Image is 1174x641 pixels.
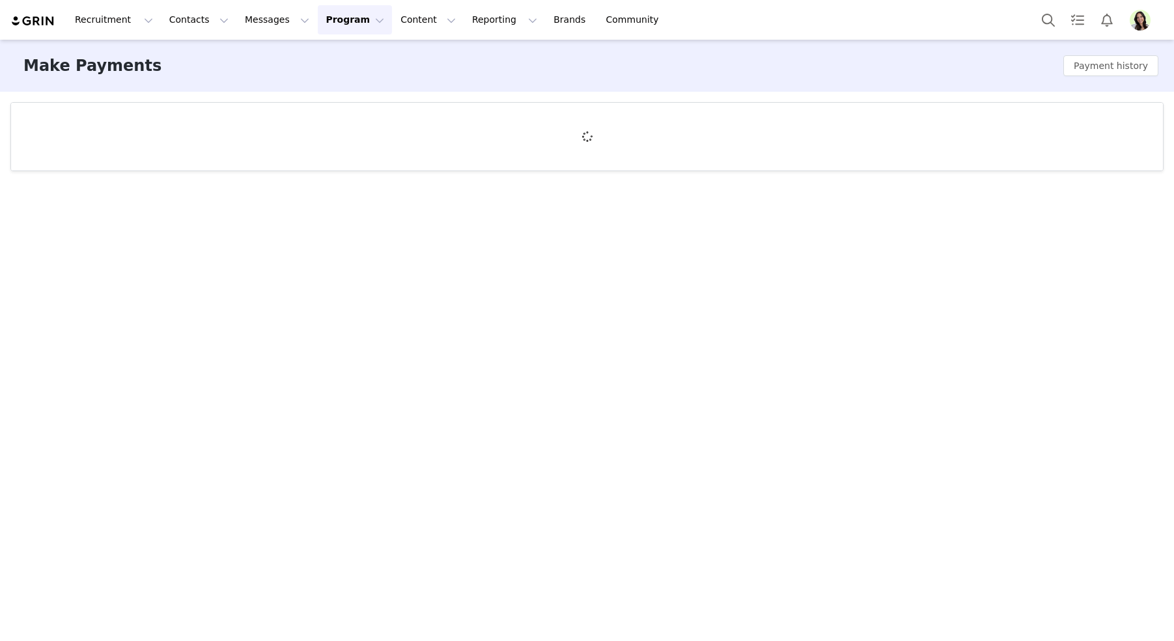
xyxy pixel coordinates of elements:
a: Brands [546,5,597,34]
button: Contacts [161,5,236,34]
a: Community [598,5,673,34]
button: Notifications [1093,5,1121,34]
button: Reporting [464,5,545,34]
button: Profile [1122,10,1164,31]
img: grin logo [10,15,56,27]
a: Tasks [1063,5,1092,34]
img: 3b202c0c-3db6-44bc-865e-9d9e82436fb1.png [1130,10,1151,31]
button: Payment history [1063,55,1158,76]
button: Program [318,5,392,34]
button: Recruitment [67,5,161,34]
button: Search [1034,5,1063,34]
h3: Make Payments [23,54,161,77]
button: Content [393,5,464,34]
button: Messages [237,5,317,34]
